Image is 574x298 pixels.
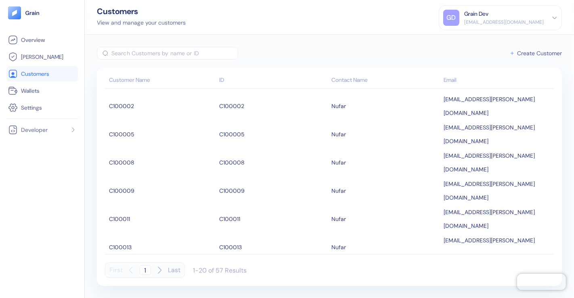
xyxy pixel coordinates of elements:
div: C100009 [109,184,215,198]
a: Overview [8,35,76,45]
td: C100009 [217,177,329,205]
span: Settings [21,104,42,112]
button: Last [168,263,180,278]
div: C100002 [109,99,215,113]
div: Grain Dev [464,10,488,18]
td: [EMAIL_ADDRESS][PERSON_NAME][DOMAIN_NAME] [442,148,554,177]
div: C100005 [109,127,215,141]
td: Nufar [329,233,442,261]
td: Nufar [329,92,442,120]
iframe: Chatra live chat [517,274,566,290]
a: Customers [8,69,76,79]
td: Nufar [329,148,442,177]
span: Wallets [21,87,40,95]
td: Nufar [329,205,442,233]
td: C100011 [217,205,329,233]
a: Wallets [8,86,76,96]
td: Nufar [329,177,442,205]
td: C100008 [217,148,329,177]
img: logo [25,10,40,16]
td: [EMAIL_ADDRESS][PERSON_NAME][DOMAIN_NAME] [442,177,554,205]
span: Create Customer [517,50,562,56]
button: First [109,263,123,278]
div: C100013 [109,240,215,254]
input: Search Customers by name or ID [111,47,238,60]
td: [EMAIL_ADDRESS][PERSON_NAME][DOMAIN_NAME] [442,205,554,233]
div: [EMAIL_ADDRESS][DOMAIN_NAME] [464,19,544,26]
div: View and manage your customers [97,19,186,27]
span: Customers [21,70,49,78]
td: [EMAIL_ADDRESS][PERSON_NAME][DOMAIN_NAME] [442,120,554,148]
div: GD [443,10,459,26]
td: C100002 [217,92,329,120]
th: ID [217,73,329,89]
td: C100013 [217,233,329,261]
button: Create Customer [509,47,562,60]
td: Nufar [329,120,442,148]
td: [EMAIL_ADDRESS][PERSON_NAME][DOMAIN_NAME] [442,233,554,261]
span: Developer [21,126,48,134]
span: Overview [21,36,45,44]
th: Customer Name [105,73,217,89]
img: logo-tablet-V2.svg [8,6,21,19]
th: Contact Name [329,73,442,89]
td: [EMAIL_ADDRESS][PERSON_NAME][DOMAIN_NAME] [442,92,554,120]
a: Settings [8,103,76,113]
div: Customers [97,7,186,15]
div: 1-20 of 57 Results [193,266,247,275]
div: C100008 [109,156,215,169]
td: C100005 [217,120,329,148]
div: C100011 [109,212,215,226]
a: [PERSON_NAME] [8,52,76,62]
th: Email [442,73,554,89]
span: [PERSON_NAME] [21,53,63,61]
